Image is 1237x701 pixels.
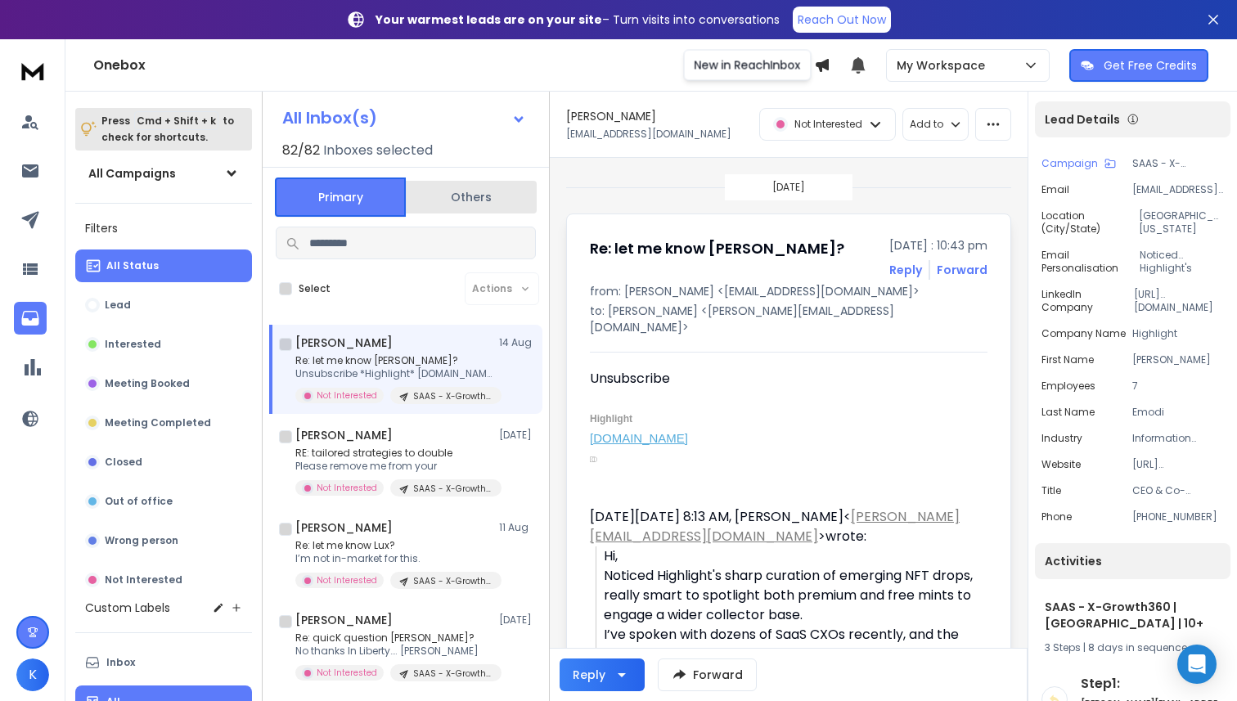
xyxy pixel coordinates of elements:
p: Add to [910,118,943,131]
h1: SAAS - X-Growth360 | [GEOGRAPHIC_DATA] | 10+ [1045,599,1221,631]
p: Phone [1041,510,1072,524]
button: Closed [75,446,252,479]
p: industry [1041,432,1082,445]
p: [PERSON_NAME] [1132,353,1224,366]
p: Highlight [1132,327,1224,340]
span: 3 Steps [1045,640,1081,654]
a: Reach Out Now [793,7,891,33]
p: Inbox [106,656,135,669]
p: First Name [1041,353,1094,366]
div: Reply [573,667,605,683]
div: New in ReachInbox [684,50,812,81]
div: Activities [1035,543,1230,579]
p: Campaign [1041,157,1098,170]
p: Not Interested [105,573,182,586]
p: SAAS - X-Growth360 | [GEOGRAPHIC_DATA] | 10+ [413,483,492,495]
p: CEO & Co-Founder [1132,484,1224,497]
p: I’ve spoken with dozens of SaaS CXOs recently, and the same three challenges keep coming up: [604,625,974,664]
button: Campaign [1041,157,1116,170]
h1: [PERSON_NAME] [566,108,656,124]
p: Meeting Completed [105,416,211,429]
p: Noticed Highlight's sharp curation of emerging NFT drops, really smart to spotlight both premium ... [1140,249,1224,275]
p: SAAS - X-Growth360 | [GEOGRAPHIC_DATA] | 10+ [1132,157,1224,170]
p: Company Name [1041,327,1126,340]
p: I’m not in-market for this. [295,552,492,565]
p: All Status [106,259,159,272]
p: Lead Details [1045,111,1120,128]
p: Not Interested [317,482,377,494]
p: Reach Out Now [798,11,886,28]
p: Not Interested [317,389,377,402]
p: Lead [105,299,131,312]
p: Not Interested [317,667,377,679]
span: 8 days in sequence [1088,640,1187,654]
button: Meeting Completed [75,407,252,439]
p: website [1041,458,1081,471]
p: – Turn visits into conversations [376,11,780,28]
p: Not Interested [794,118,862,131]
h1: [PERSON_NAME] [295,519,393,536]
p: Employees [1041,380,1095,393]
p: Unsubscribe *Highlight* [DOMAIN_NAME] ( [URL][DOMAIN_NAME] [295,367,492,380]
p: RE: tailored strategies to double [295,447,492,460]
button: All Inbox(s) [269,101,539,134]
p: [DATE] [772,181,805,194]
span: 82 / 82 [282,141,320,160]
p: Last Name [1041,406,1095,419]
h3: Filters [75,217,252,240]
button: Reply [560,658,645,691]
p: SAAS - X-Growth360 | [GEOGRAPHIC_DATA] | 10+ [413,575,492,587]
a: [DOMAIN_NAME] [590,431,688,445]
div: Unsubscribe [590,369,974,389]
button: All Campaigns [75,157,252,190]
span: < > [590,507,960,546]
h1: All Inbox(s) [282,110,377,126]
h6: Step 1 : [1081,674,1224,694]
strong: Your warmest leads are on your site [376,11,602,28]
p: Get Free Credits [1104,57,1197,74]
p: [DATE] [499,613,536,627]
p: [DATE] : 10:43 pm [889,237,987,254]
button: Lead [75,289,252,321]
p: Noticed Highlight's sharp curation of emerging NFT drops, really smart to spotlight both premium ... [604,566,974,625]
h1: Onebox [93,56,814,75]
p: [PHONE_NUMBER] [1132,510,1224,524]
p: from: [PERSON_NAME] <[EMAIL_ADDRESS][DOMAIN_NAME]> [590,283,987,299]
h1: [PERSON_NAME] [295,612,393,628]
p: Hi, [604,546,974,566]
p: Meeting Booked [105,377,190,390]
p: Interested [105,338,161,351]
a: [PERSON_NAME][EMAIL_ADDRESS][DOMAIN_NAME] [590,507,960,546]
p: My Workspace [897,57,992,74]
button: Reply [889,262,922,278]
button: K [16,658,49,691]
p: Re: let me know Lux? [295,539,492,552]
p: 7 [1132,380,1224,393]
button: Inbox [75,646,252,679]
button: Interested [75,328,252,361]
p: SAAS - X-Growth360 | [GEOGRAPHIC_DATA] | 10+ [413,667,492,680]
h3: Custom Labels [85,600,170,616]
p: [EMAIL_ADDRESS][DOMAIN_NAME] [1132,183,1224,196]
label: Select [299,282,331,295]
button: Others [406,179,537,215]
div: Open Intercom Messenger [1177,645,1217,684]
p: Email [1041,183,1069,196]
p: [URL][DOMAIN_NAME] [1132,458,1224,471]
p: Re: let me know [PERSON_NAME]? [295,354,492,367]
div: ⎄ [590,448,974,468]
h1: [PERSON_NAME] [295,427,393,443]
button: Get Free Credits [1069,49,1208,82]
p: Location (City/State) [1041,209,1139,236]
img: logo [16,56,49,86]
p: Wrong person [105,534,178,547]
p: 14 Aug [499,336,536,349]
p: title [1041,484,1061,497]
p: Emodi [1132,406,1224,419]
button: Out of office [75,485,252,518]
button: Primary [275,177,406,217]
h1: [PERSON_NAME] [295,335,393,351]
button: Wrong person [75,524,252,557]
